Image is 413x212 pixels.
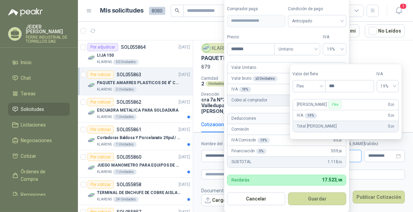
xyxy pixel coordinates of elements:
[231,178,249,182] p: Recibirás
[328,159,342,165] span: 1.118
[21,90,36,97] span: Tareas
[78,68,193,95] a: Por cotizarSOL055863[DATE] Company LogoPAQUETE AMARRES PLASTICOS DE 8" COLOR NEGROKLARENS2 Unidades
[201,121,229,128] div: Cotizaciones
[338,149,342,153] span: ,28
[21,74,31,82] span: Chat
[78,178,193,205] a: Por cotizarSOL055858[DATE] Company LogoTERMINAL DE ENCHUFE DE COBRE AISLADO PARA 12AWGKLARENS24 U...
[257,138,270,143] div: 19 %
[338,160,342,164] span: ,56
[21,152,37,160] span: Cotizar
[353,191,405,204] button: Publicar Cotización
[337,178,342,182] span: ,98
[100,6,144,16] h1: Mis solicitudes
[87,136,96,144] img: Company Logo
[388,112,394,119] span: 0
[87,191,96,199] img: Company Logo
[393,5,405,17] button: 1
[8,134,70,147] a: Negociaciones
[117,100,141,104] p: SOL055862
[97,59,112,65] p: KLARENS
[328,100,342,109] div: Flex
[227,34,274,40] label: Precio
[97,114,112,120] p: KLARENS
[231,137,270,143] p: IVA Comisión
[231,97,267,103] p: Cobro al comprador
[113,197,139,202] div: 24 Unidades
[388,123,394,130] span: 0
[87,164,96,172] img: Company Logo
[179,44,190,51] p: [DATE]
[231,64,256,71] p: Valor Unitario
[201,76,272,81] p: Cantidad
[8,87,70,100] a: Tareas
[113,114,137,120] div: 1 Unidades
[297,112,317,119] p: IVA
[8,188,70,201] a: Remisiones
[8,103,70,116] a: Solicitudes
[117,155,141,159] p: SOL055860
[87,153,114,161] div: Por cotizar
[201,81,204,86] p: 2
[97,142,112,147] p: KLARENS
[377,71,399,77] label: IVA
[365,24,405,37] button: No Leídos
[179,72,190,78] p: [DATE]
[201,92,258,97] p: Dirección
[149,7,165,15] span: 8080
[179,99,190,105] p: [DATE]
[8,150,70,162] a: Cotizar
[323,34,346,40] label: IVA
[390,114,394,117] span: ,00
[21,137,52,144] span: Negociaciones
[78,40,193,68] a: Por adjudicarSOL055864[DATE] Company LogoLIJA 150KLARENS50 Unidades
[231,86,251,93] p: IVA
[256,149,266,154] div: 3 %
[231,126,249,133] p: Comisión
[364,141,405,147] label: Validez
[117,182,141,187] p: SOL055858
[179,154,190,160] p: [DATE]
[97,162,181,169] p: JUEGO MANOMETRO PARA EQUIPOS DE ARGON Y OXICORTE [PERSON_NAME]
[305,113,317,118] div: 19 %
[201,187,260,194] p: Documentos de Referencia
[288,6,346,12] label: Condición de pago
[201,43,235,53] div: KLARENS
[239,87,251,92] div: 19 %
[87,180,114,189] div: Por cotizar
[21,191,46,198] span: Remisiones
[333,137,342,143] span: 89
[175,8,180,13] span: search
[322,177,342,182] span: 17.523
[78,123,193,150] a: Por cotizarSOL055861[DATE] Company LogoCortadoras Baldosa Y Porcelanato 29pul / 74cm - Truper 158...
[297,81,322,91] span: Flex
[227,192,285,205] button: Cancelar
[97,169,112,175] p: KLARENS
[21,105,44,113] span: Solicitudes
[327,44,342,54] span: 19%
[26,35,70,43] p: FERRE INDUSTRIAL DE TORNILLOS SAS
[227,6,285,12] label: Comprador paga
[8,56,70,69] a: Inicio
[292,16,342,26] span: Anticipado
[97,80,181,86] p: PAQUETE AMARRES PLASTICOS DE 8" COLOR NEGRO
[97,190,181,196] p: TERMINAL DE ENCHUFE DE COBRE AISLADO PARA 12AWG
[113,87,137,92] div: 2 Unidades
[179,127,190,133] p: [DATE]
[113,169,137,175] div: 1 Unidades
[87,98,114,106] div: Por cotizar
[87,81,96,90] img: Company Logo
[117,72,141,77] p: SOL055863
[297,100,343,109] p: [PERSON_NAME]
[8,118,70,131] a: Licitaciones
[117,127,141,132] p: SOL055861
[8,8,43,16] img: Logo peakr
[297,123,337,130] p: Total [PERSON_NAME]
[8,165,70,186] a: Órdenes de Compra
[390,103,394,107] span: ,00
[97,52,114,59] p: LIJA 150
[399,3,407,9] span: 1
[97,87,112,92] p: KLARENS
[338,138,342,142] span: ,30
[201,141,267,147] label: Nombre del producto
[334,141,362,147] label: [PERSON_NAME]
